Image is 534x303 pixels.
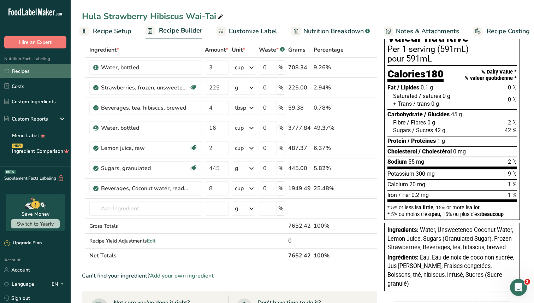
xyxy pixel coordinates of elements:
[232,46,245,54] span: Unit
[453,148,466,155] span: 0 mg
[159,26,202,35] span: Recipe Builder
[524,279,530,285] span: 2
[287,248,312,263] th: 7652.42
[393,119,405,126] span: Fibre
[387,158,407,165] span: Sodium
[387,170,414,177] span: Potassium
[419,93,441,99] span: / saturés
[259,46,285,54] div: Waste
[387,181,408,188] span: Calcium
[216,23,277,39] a: Customize Label
[408,158,424,165] span: 55 mg
[387,202,517,217] section: * 5% or less is , 15% or more is
[235,144,244,152] div: cup
[387,111,423,118] span: Carbohydrate
[288,83,311,92] div: 225.00
[12,144,23,148] div: NEW
[505,127,517,134] span: 42 %
[387,20,517,44] h1: Nutrition Facts Valeur nutritive
[443,93,450,99] span: 0 g
[22,210,49,218] div: Save Money
[79,23,131,39] a: Recipe Setup
[427,119,435,126] span: 0 g
[387,254,419,261] span: Ingrédients:
[314,144,344,152] div: 6.37%
[312,248,345,263] th: 100%
[101,63,189,72] div: Water, bottled
[288,164,311,173] div: 445.00
[314,164,344,173] div: 5.82%
[396,27,459,36] span: Notes & Attachments
[93,27,131,36] span: Recipe Setup
[150,272,214,280] span: Add your own ingredient
[432,211,440,217] span: peu
[393,93,417,99] span: Saturated
[487,27,530,36] span: Recipe Costing
[235,124,244,132] div: cup
[508,119,517,126] span: 2 %
[146,23,202,40] a: Recipe Builder
[101,164,189,173] div: Sugars, granulated
[101,124,189,132] div: Water, bottled
[314,63,344,72] div: 9.26%
[5,170,16,174] div: BETA
[508,158,517,165] span: 2 %
[314,83,344,92] div: 2.94%
[421,84,433,91] span: 0.1 g
[387,212,517,217] div: * 5% ou moins c’est , 15% ou plus c’est
[288,222,311,230] div: 7652.42
[508,192,517,198] span: 1 %
[412,127,433,134] span: / Sucres
[235,164,238,173] div: g
[510,279,527,296] iframe: Intercom live chat
[508,170,517,177] span: 9 %
[398,192,410,198] span: / Fer
[481,211,504,217] span: beaucoup
[288,46,305,54] span: Grams
[82,272,377,280] div: Can't find your ingredient?
[409,181,425,188] span: 20 mg
[229,27,277,36] span: Customize Label
[235,63,244,72] div: cup
[288,237,311,245] div: 0
[387,254,514,287] span: Eau, Eau de noix de coco non sucrée, Jus [PERSON_NAME], Fraises congelées, Boissons, thé, hibiscu...
[393,100,412,107] span: + Trans
[314,104,344,112] div: 0.78%
[4,36,66,48] button: Hire an Expert
[407,119,426,126] span: / Fibres
[434,127,445,134] span: 42 g
[387,69,444,82] div: Calories
[82,10,225,23] div: Hula Strawberry Hibiscus Wai-Tai
[4,240,42,247] div: Upgrade Plan
[387,148,417,155] span: Cholesterol
[473,23,530,39] a: Recipe Costing
[89,222,202,230] div: Gross Totals
[288,104,311,112] div: 59.38
[235,104,246,112] div: tbsp
[431,100,439,107] span: 0 g
[387,138,406,144] span: Protein
[426,68,444,80] span: 180
[419,148,452,155] span: / Cholestérol
[17,221,54,227] span: Switch to Yearly
[408,138,436,144] span: / Protéines
[52,280,66,288] div: EN
[4,278,34,290] a: Language
[4,115,48,123] div: Custom Reports
[89,46,119,54] span: Ingredient
[314,222,344,230] div: 100%
[411,192,429,198] span: 0.2 mg
[416,170,435,177] span: 300 mg
[288,124,311,132] div: 3777.84
[288,63,311,72] div: 708.34
[384,23,459,39] a: Notes & Attachments
[387,227,513,251] span: Water, Unsweetened Coconut Water, Lemon Juice, Sugars (Granulated Sugar), Frozen Strawberries, Be...
[314,124,344,132] div: 49.37%
[89,202,202,216] input: Add Ingredient
[89,237,202,245] div: Recipe Yield Adjustments
[437,138,445,144] span: 1 g
[387,192,397,198] span: Iron
[508,96,517,103] span: 0 %
[387,55,517,63] div: pour 591mL
[303,27,364,36] span: Nutrition Breakdown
